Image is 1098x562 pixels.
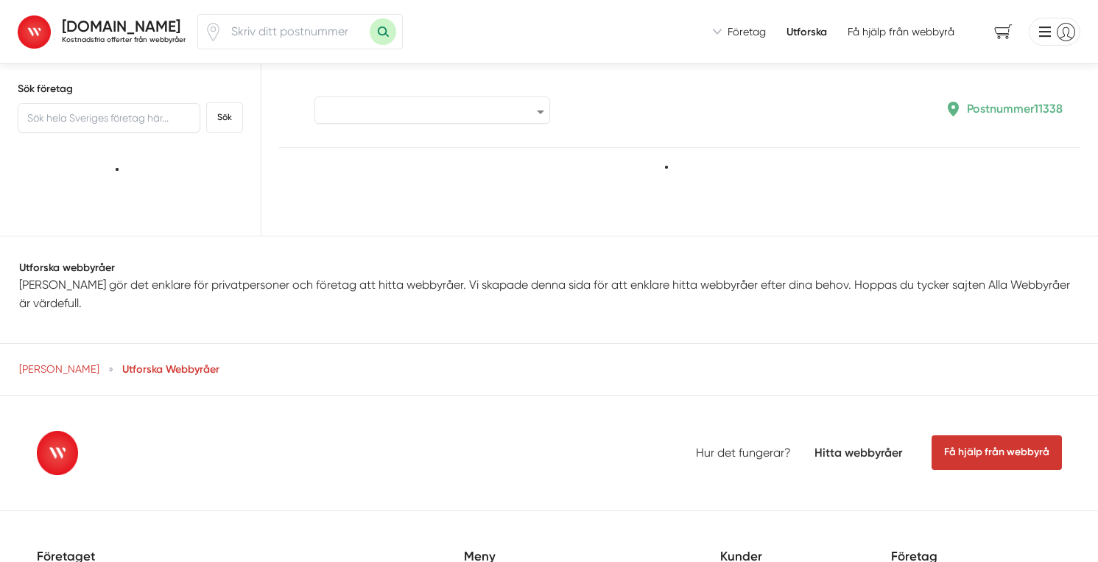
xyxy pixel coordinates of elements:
svg: Pin / Karta [204,23,222,41]
img: Logotyp Alla Webbyråer [37,431,79,475]
p: [PERSON_NAME] gör det enklare för privatpersoner och företag att hitta webbyråer. Vi skapade denn... [19,275,1080,313]
strong: [DOMAIN_NAME] [62,17,180,35]
h2: Kostnadsfria offerter från webbyråer [62,35,186,44]
a: Hur det fungerar? [696,446,791,460]
span: Få hjälp från webbyrå [848,24,954,39]
a: Utforska [786,24,827,39]
span: Företag [728,24,766,39]
a: [PERSON_NAME] [19,363,99,375]
span: Få hjälp från webbyrå [932,435,1062,469]
p: Postnummer 11338 [967,99,1063,118]
span: Klicka för att använda din position. [204,23,222,41]
span: navigation-cart [984,19,1023,45]
button: Sök [206,102,243,133]
a: Alla Webbyråer [DOMAIN_NAME] Kostnadsfria offerter från webbyråer [18,12,186,52]
a: Hitta webbyråer [814,446,902,460]
input: Sök hela Sveriges företag här... [18,103,200,133]
h1: Utforska webbyråer [19,260,1080,275]
h5: Sök företag [18,82,243,96]
span: » [108,362,113,376]
nav: Breadcrumb [19,362,1080,376]
button: Sök med postnummer [370,18,396,45]
img: Alla Webbyråer [18,15,51,49]
input: Skriv ditt postnummer [222,15,370,49]
a: Utforska Webbyråer [122,362,219,376]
